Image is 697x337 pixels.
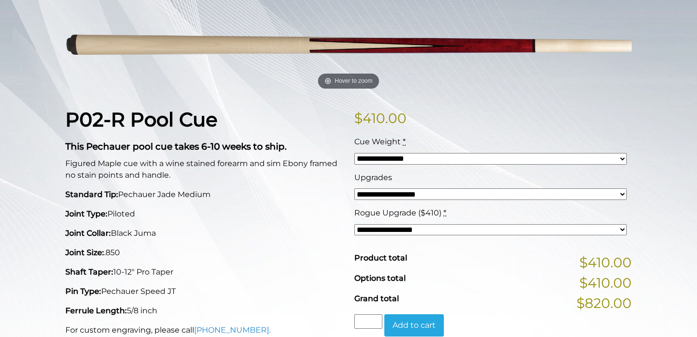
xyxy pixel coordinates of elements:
span: Cue Weight [354,137,401,146]
strong: Pin Type: [65,287,101,296]
strong: Shaft Taper: [65,267,113,276]
span: Rogue Upgrade ($410) [354,208,441,217]
strong: Joint Type: [65,209,107,218]
span: Upgrades [354,173,392,182]
span: $820.00 [576,293,632,313]
p: .850 [65,247,343,259]
abbr: required [403,137,406,146]
p: For custom engraving, please call [65,324,343,336]
p: Pechauer Jade Medium [65,189,343,200]
p: Figured Maple cue with a wine stained forearm and sim Ebony framed no stain points and handle. [65,158,343,181]
abbr: required [443,208,446,217]
bdi: 410.00 [354,110,407,126]
span: Options total [354,274,406,283]
p: Pechauer Speed JT [65,286,343,297]
strong: Ferrule Length: [65,306,127,315]
a: [PHONE_NUMBER]. [194,325,271,335]
strong: Joint Collar: [65,229,111,238]
strong: Standard Tip: [65,190,118,199]
p: 10-12" Pro Taper [65,266,343,278]
input: Product quantity [354,314,382,329]
strong: This Pechauer pool cue takes 6-10 weeks to ship. [65,141,287,152]
span: $410.00 [579,273,632,293]
button: Add to cart [384,314,444,337]
span: Product total [354,253,407,262]
span: $ [354,110,363,126]
p: Black Juma [65,228,343,239]
strong: Joint Size: [65,248,104,257]
span: $410.00 [579,252,632,273]
strong: P02-R Pool Cue [65,107,217,131]
p: Piloted [65,208,343,220]
span: Grand total [354,294,399,303]
p: 5/8 inch [65,305,343,317]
